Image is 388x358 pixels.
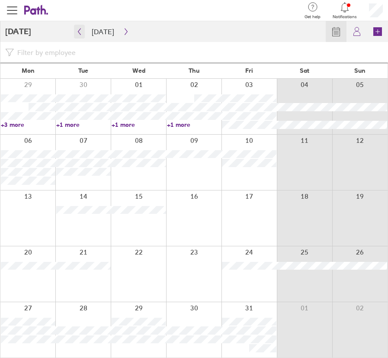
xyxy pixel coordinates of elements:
[112,121,166,129] a: +1 more
[56,121,111,129] a: +1 more
[189,67,199,74] span: Thu
[85,25,121,39] button: [DATE]
[245,67,253,74] span: Fri
[22,67,35,74] span: Mon
[354,67,366,74] span: Sun
[300,67,309,74] span: Sat
[333,14,357,19] span: Notifications
[132,67,145,74] span: Wed
[333,1,357,19] a: Notifications
[1,121,55,129] a: +3 more
[305,14,321,19] span: Get help
[14,45,383,60] input: Filter by employee
[78,67,88,74] span: Tue
[167,121,221,129] a: +1 more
